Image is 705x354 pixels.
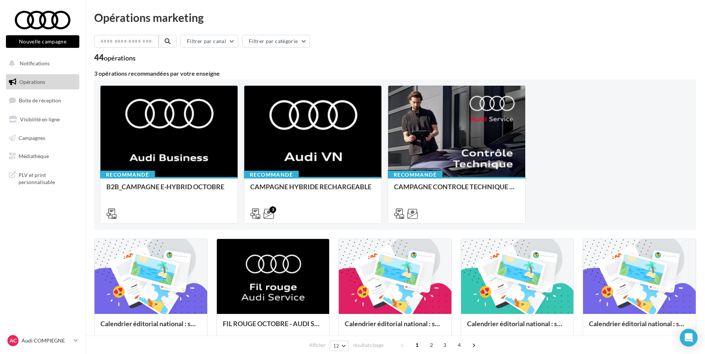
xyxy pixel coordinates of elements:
button: Filtrer par catégorie [242,35,310,47]
div: CAMPAGNE CONTROLE TECHNIQUE 25€ OCTOBRE [394,183,519,198]
div: 44 [94,53,136,62]
div: 3 opérations recommandées par votre enseigne [94,71,696,76]
div: Calendrier éditorial national : semaine du 08.09 au 14.09 [589,320,690,335]
div: Calendrier éditorial national : semaine du 22.09 au 28.09 [345,320,446,335]
span: 1 [411,339,423,351]
span: AC [10,337,17,344]
span: Opérations [19,79,45,85]
span: Afficher [309,342,326,349]
span: 3 [439,339,451,351]
span: 4 [453,339,465,351]
a: PLV et print personnalisable [4,167,81,189]
div: Calendrier éditorial national : semaine du 29.09 au 05.10 [100,320,201,335]
a: Opérations [4,74,81,90]
p: Audi COMPIEGNE [21,337,71,344]
span: Notifications [20,60,50,66]
div: Calendrier éditorial national : semaine du 15.09 au 21.09 [467,320,568,335]
div: Recommandé [388,171,443,179]
div: 3 [269,206,276,213]
span: Visibilité en ligne [20,116,60,122]
div: CAMPAGNE HYBRIDE RECHARGEABLE [250,183,375,198]
div: B2B_CAMPAGNE E-HYBRID OCTOBRE [106,183,232,198]
button: Notifications [4,56,78,71]
div: Opérations marketing [94,12,696,23]
a: AC Audi COMPIEGNE [6,334,79,348]
div: Recommandé [244,171,299,179]
button: 12 [330,341,349,351]
div: Open Intercom Messenger [680,329,698,347]
div: opérations [104,55,136,61]
a: Boîte de réception [4,92,81,108]
span: Campagnes [19,134,45,141]
span: 2 [426,339,437,351]
div: FIL ROUGE OCTOBRE - AUDI SERVICE [223,320,324,335]
button: Filtrer par canal [181,35,238,47]
span: résultats/page [353,342,384,349]
span: 12 [333,343,340,349]
div: Recommandé [100,171,155,179]
span: Boîte de réception [19,97,61,104]
button: Nouvelle campagne [6,35,79,48]
span: PLV et print personnalisable [19,170,76,186]
a: Médiathèque [4,148,81,164]
span: Médiathèque [19,153,49,159]
a: Campagnes [4,130,81,146]
a: Visibilité en ligne [4,112,81,127]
